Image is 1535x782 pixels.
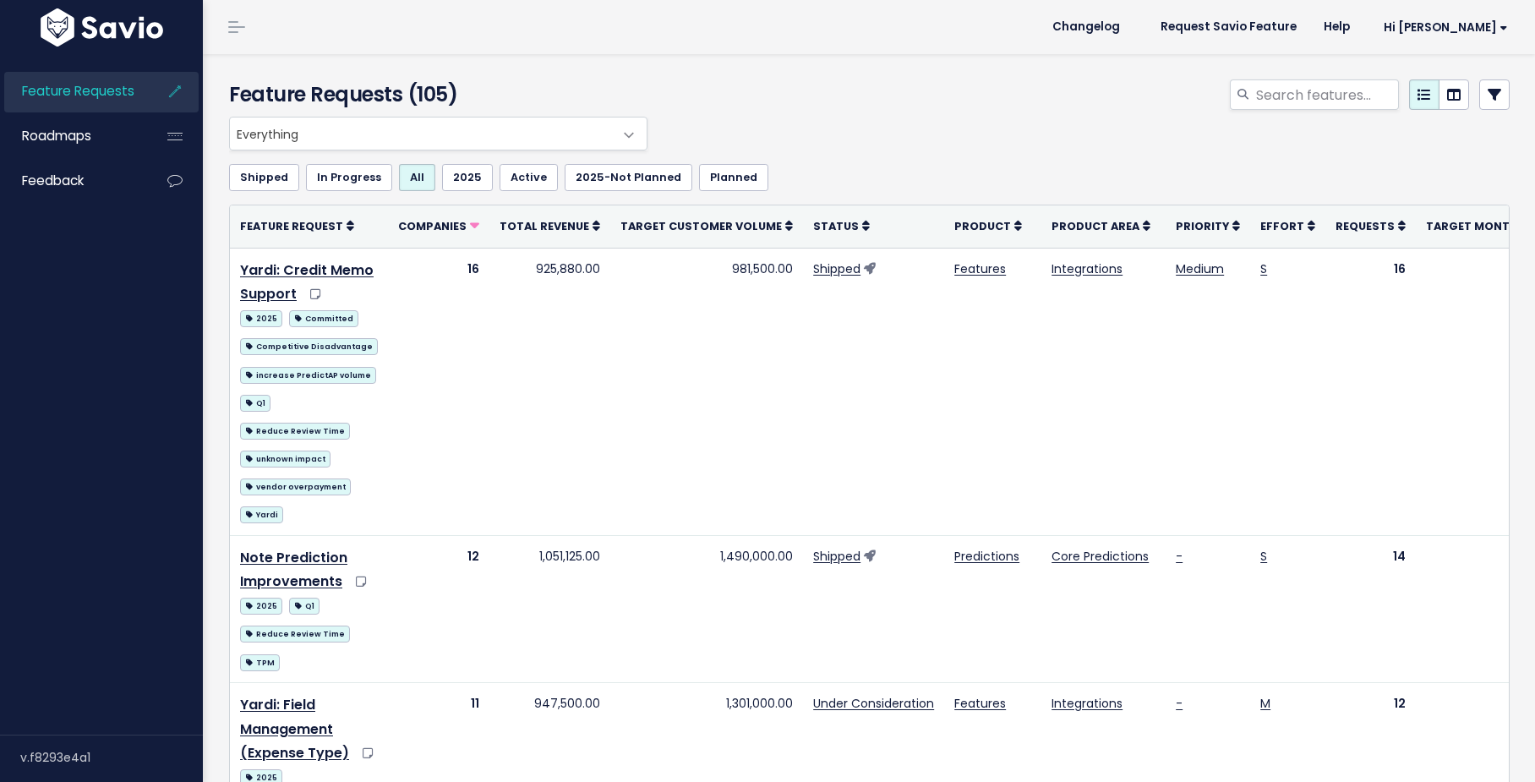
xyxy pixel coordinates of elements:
span: Companies [398,219,467,233]
a: Priority [1176,217,1240,234]
a: Under Consideration [813,695,934,712]
span: Effort [1260,219,1304,233]
span: Priority [1176,219,1229,233]
a: Status [813,217,870,234]
span: Committed [289,310,358,327]
span: Reduce Review Time [240,423,350,440]
a: Note Prediction Improvements [240,548,347,592]
span: Q1 [289,598,320,615]
span: Requests [1336,219,1395,233]
a: All [399,164,435,191]
a: Features [954,260,1006,277]
span: Product [954,219,1011,233]
a: In Progress [306,164,392,191]
a: Medium [1176,260,1224,277]
span: Total Revenue [500,219,589,233]
td: 925,880.00 [489,248,610,535]
a: S [1260,260,1267,277]
a: 2025 [442,164,493,191]
ul: Filter feature requests [229,164,1510,191]
a: Yardi: Field Management (Expense Type) [240,695,349,763]
a: - [1176,695,1183,712]
a: Shipped [229,164,299,191]
a: Core Predictions [1052,548,1149,565]
span: TPM [240,654,280,671]
a: increase PredictAP volume [240,364,376,385]
a: Roadmaps [4,117,140,156]
a: 2025 [240,594,282,615]
a: Target Customer Volume [620,217,793,234]
span: increase PredictAP volume [240,367,376,384]
a: Competitive Disadvantage [240,335,378,356]
td: 1,051,125.00 [489,535,610,682]
span: vendor overpayment [240,478,351,495]
a: Feedback [4,161,140,200]
a: Reduce Review Time [240,622,350,643]
td: 1,490,000.00 [610,535,803,682]
a: Integrations [1052,695,1123,712]
span: 2025 [240,310,282,327]
span: 2025 [240,598,282,615]
span: unknown impact [240,451,330,468]
a: Committed [289,307,358,328]
span: Hi [PERSON_NAME] [1384,21,1508,34]
span: Roadmaps [22,127,91,145]
span: Product Area [1052,219,1139,233]
a: 2025-Not Planned [565,164,692,191]
h4: Feature Requests (105) [229,79,639,110]
td: 981,500.00 [610,248,803,535]
td: 16 [388,248,489,535]
a: Product [954,217,1022,234]
a: Shipped [813,548,860,565]
span: Feature Request [240,219,343,233]
span: Feedback [22,172,84,189]
a: Feature Requests [4,72,140,111]
span: Target Customer Volume [620,219,782,233]
input: Search features... [1254,79,1399,110]
a: 2025 [240,307,282,328]
span: Changelog [1052,21,1120,33]
a: Product Area [1052,217,1150,234]
span: Q1 [240,395,270,412]
a: Total Revenue [500,217,600,234]
a: Predictions [954,548,1019,565]
a: Q1 [240,391,270,413]
td: 14 [1325,535,1416,682]
a: Shipped [813,260,860,277]
a: Yardi: Credit Memo Support [240,260,374,304]
div: v.f8293e4a1 [20,736,203,779]
a: vendor overpayment [240,475,351,496]
a: Requests [1336,217,1406,234]
a: S [1260,548,1267,565]
span: Feature Requests [22,82,134,100]
a: Features [954,695,1006,712]
a: Planned [699,164,768,191]
img: logo-white.9d6f32f41409.svg [36,8,167,46]
a: Integrations [1052,260,1123,277]
a: Companies [398,217,479,234]
a: Request Savio Feature [1147,14,1310,40]
a: Active [500,164,558,191]
a: Yardi [240,503,283,524]
span: Reduce Review Time [240,626,350,643]
a: - [1176,548,1183,565]
a: Reduce Review Time [240,419,350,440]
a: M [1260,695,1270,712]
a: Q1 [289,594,320,615]
a: Hi [PERSON_NAME] [1363,14,1521,41]
a: Feature Request [240,217,354,234]
span: Everything [229,117,647,150]
a: TPM [240,651,280,672]
a: unknown impact [240,447,330,468]
a: Effort [1260,217,1315,234]
td: 12 [388,535,489,682]
span: Status [813,219,859,233]
span: Everything [230,118,613,150]
td: 16 [1325,248,1416,535]
span: Competitive Disadvantage [240,338,378,355]
a: Help [1310,14,1363,40]
span: Yardi [240,506,283,523]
